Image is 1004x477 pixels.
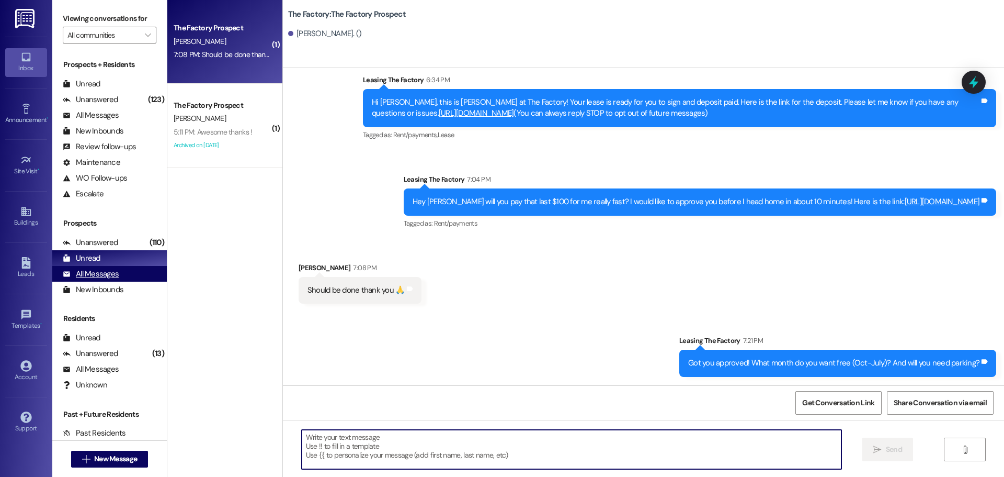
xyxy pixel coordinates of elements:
div: Review follow-ups [63,141,136,152]
div: Prospects [52,218,167,229]
div: Unanswered [63,94,118,105]
div: New Inbounds [63,284,123,295]
div: All Messages [63,269,119,280]
a: [URL][DOMAIN_NAME] [905,196,980,207]
img: ResiDesk Logo [15,9,37,28]
span: Share Conversation via email [894,397,987,408]
div: 7:08 PM: Should be done thank you 🙏 [174,50,292,59]
i:  [145,31,151,39]
div: 5:11 PM: Awesome thanks ! [174,127,253,137]
span: • [47,115,48,122]
div: (123) [145,92,167,108]
div: 7:04 PM [464,174,490,185]
i:  [873,446,881,454]
input: All communities [67,27,140,43]
div: (110) [147,235,167,251]
a: Leads [5,254,47,282]
span: • [40,320,42,328]
label: Viewing conversations for [63,10,156,27]
div: The Factory Prospect [174,100,270,111]
div: Past Residents [63,428,126,439]
b: The Factory: The Factory Prospect [288,9,406,20]
div: Unread [63,253,100,264]
i:  [82,455,90,463]
span: Send [886,444,902,455]
span: [PERSON_NAME] [174,114,226,123]
a: Templates • [5,306,47,334]
div: (13) [150,346,167,362]
button: Share Conversation via email [887,391,994,415]
div: 7:08 PM [350,262,376,273]
div: Maintenance [63,157,120,168]
a: Inbox [5,48,47,76]
button: Send [862,438,913,461]
div: WO Follow-ups [63,173,127,184]
div: Hey [PERSON_NAME] will you pay that last $100 for me really fast? I would like to approve you bef... [413,196,979,207]
span: Rent/payments [434,219,478,228]
div: Leasing The Factory [404,174,996,188]
div: Past + Future Residents [52,409,167,420]
button: Get Conversation Link [795,391,881,415]
div: Archived on [DATE] [173,139,271,152]
div: Escalate [63,188,104,199]
a: Site Visit • [5,151,47,180]
span: Get Conversation Link [802,397,874,408]
div: Tagged as: [404,216,996,231]
div: Tagged as: [363,127,996,142]
span: New Message [94,453,137,464]
div: 7:21 PM [740,335,763,346]
div: New Inbounds [63,126,123,137]
div: Leasing The Factory [679,335,996,350]
i:  [961,446,969,454]
a: Buildings [5,203,47,231]
div: Unknown [63,380,107,391]
div: The Factory Prospect [174,23,270,34]
div: 6:34 PM [424,74,449,85]
div: Unread [63,332,100,343]
a: [URL][DOMAIN_NAME] [439,108,514,118]
a: Support [5,408,47,437]
div: Leasing The Factory [363,74,996,89]
span: Lease [438,130,454,139]
div: Should be done thank you 🙏 [307,285,405,296]
div: [PERSON_NAME]. () [288,28,362,39]
div: All Messages [63,110,119,121]
div: Unread [63,79,100,90]
span: Rent/payments , [393,130,438,139]
span: • [38,166,39,173]
div: Residents [52,313,167,324]
div: All Messages [63,364,119,375]
div: Unanswered [63,237,118,248]
div: Unanswered [63,348,118,359]
div: Got you approved! What month do you want free (Oct-July)? And will you need parking? [688,358,979,369]
span: [PERSON_NAME] [174,37,226,46]
div: [PERSON_NAME] [299,262,422,277]
div: Prospects + Residents [52,59,167,70]
a: Account [5,357,47,385]
div: Hi [PERSON_NAME], this is [PERSON_NAME] at The Factory! Your lease is ready for you to sign and d... [372,97,979,119]
button: New Message [71,451,149,468]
